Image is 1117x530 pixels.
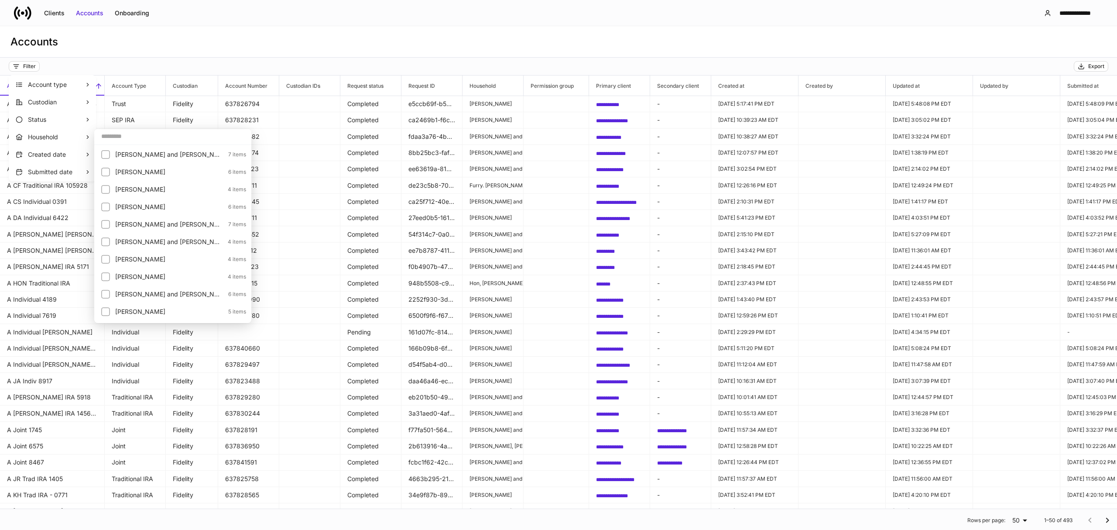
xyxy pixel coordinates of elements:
[28,133,85,141] p: Household
[223,169,246,176] p: 6 items
[28,150,85,159] p: Created date
[28,115,85,124] p: Status
[223,238,246,245] p: 4 items
[223,256,246,263] p: 4 items
[223,203,246,210] p: 6 items
[28,168,85,176] p: Submitted date
[115,185,223,194] p: Anderson, Janet
[115,168,223,176] p: Alexander, Deanne
[223,291,246,298] p: 6 items
[115,203,223,211] p: Armstrong, Jacob
[223,221,246,228] p: 7 items
[115,272,223,281] p: Begich, Emilie
[223,273,246,280] p: 4 items
[115,150,223,159] p: Adelmann, Michael and Gail
[28,80,85,89] p: Account type
[223,186,246,193] p: 4 items
[115,290,223,299] p: Begich, Steven and Julie
[115,220,223,229] p: Baker, James and Deanne
[115,307,223,316] p: Behring, Patricia
[115,237,223,246] p: Baker, James and Joan
[223,308,246,315] p: 5 items
[115,255,223,264] p: Bauer, Sandra
[223,151,246,158] p: 7 items
[28,98,85,107] p: Custodian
